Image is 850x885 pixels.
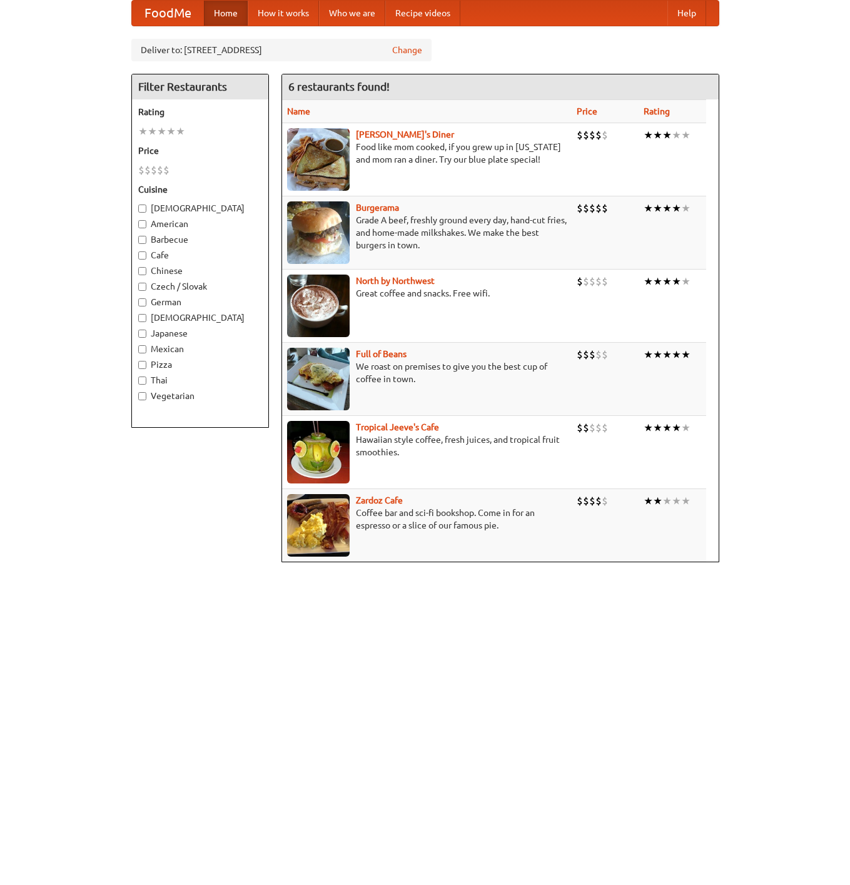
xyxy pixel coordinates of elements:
[662,348,672,362] li: ★
[672,494,681,508] li: ★
[287,360,567,385] p: We roast on premises to give you the best cup of coffee in town.
[356,203,399,213] a: Burgerama
[248,1,319,26] a: How it works
[577,348,583,362] li: $
[287,128,350,191] img: sallys.jpg
[356,276,435,286] b: North by Northwest
[138,251,146,260] input: Cafe
[138,327,262,340] label: Japanese
[356,349,407,359] a: Full of Beans
[644,421,653,435] li: ★
[577,275,583,288] li: $
[595,348,602,362] li: $
[138,377,146,385] input: Thai
[287,348,350,410] img: beans.jpg
[583,201,589,215] li: $
[138,298,146,306] input: German
[392,44,422,56] a: Change
[138,106,262,118] h5: Rating
[157,124,166,138] li: ★
[138,205,146,213] input: [DEMOGRAPHIC_DATA]
[287,433,567,458] p: Hawaiian style coffee, fresh juices, and tropical fruit smoothies.
[138,392,146,400] input: Vegetarian
[662,275,672,288] li: ★
[287,201,350,264] img: burgerama.jpg
[662,494,672,508] li: ★
[577,421,583,435] li: $
[644,128,653,142] li: ★
[644,348,653,362] li: ★
[595,201,602,215] li: $
[138,267,146,275] input: Chinese
[138,311,262,324] label: [DEMOGRAPHIC_DATA]
[138,330,146,338] input: Japanese
[589,421,595,435] li: $
[138,361,146,369] input: Pizza
[151,163,157,177] li: $
[595,128,602,142] li: $
[132,1,204,26] a: FoodMe
[287,507,567,532] p: Coffee bar and sci-fi bookshop. Come in for an espresso or a slice of our famous pie.
[662,421,672,435] li: ★
[602,128,608,142] li: $
[138,144,262,157] h5: Price
[583,275,589,288] li: $
[583,128,589,142] li: $
[644,106,670,116] a: Rating
[356,422,439,432] b: Tropical Jeeve's Cafe
[653,201,662,215] li: ★
[138,280,262,293] label: Czech / Slovak
[681,201,691,215] li: ★
[589,348,595,362] li: $
[653,421,662,435] li: ★
[662,128,672,142] li: ★
[602,201,608,215] li: $
[138,202,262,215] label: [DEMOGRAPHIC_DATA]
[138,163,144,177] li: $
[138,220,146,228] input: American
[204,1,248,26] a: Home
[602,421,608,435] li: $
[644,494,653,508] li: ★
[385,1,460,26] a: Recipe videos
[653,348,662,362] li: ★
[681,128,691,142] li: ★
[595,494,602,508] li: $
[166,124,176,138] li: ★
[138,183,262,196] h5: Cuisine
[138,265,262,277] label: Chinese
[653,128,662,142] li: ★
[589,494,595,508] li: $
[319,1,385,26] a: Who we are
[653,494,662,508] li: ★
[667,1,706,26] a: Help
[595,421,602,435] li: $
[653,275,662,288] li: ★
[132,74,268,99] h4: Filter Restaurants
[288,81,390,93] ng-pluralize: 6 restaurants found!
[287,106,310,116] a: Name
[287,214,567,251] p: Grade A beef, freshly ground every day, hand-cut fries, and home-made milkshakes. We make the bes...
[138,124,148,138] li: ★
[138,345,146,353] input: Mexican
[138,218,262,230] label: American
[356,495,403,505] a: Zardoz Cafe
[589,275,595,288] li: $
[138,314,146,322] input: [DEMOGRAPHIC_DATA]
[287,421,350,483] img: jeeves.jpg
[148,124,157,138] li: ★
[157,163,163,177] li: $
[681,421,691,435] li: ★
[602,348,608,362] li: $
[131,39,432,61] div: Deliver to: [STREET_ADDRESS]
[138,390,262,402] label: Vegetarian
[589,201,595,215] li: $
[163,163,169,177] li: $
[577,494,583,508] li: $
[583,348,589,362] li: $
[577,201,583,215] li: $
[644,275,653,288] li: ★
[356,129,454,139] a: [PERSON_NAME]'s Diner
